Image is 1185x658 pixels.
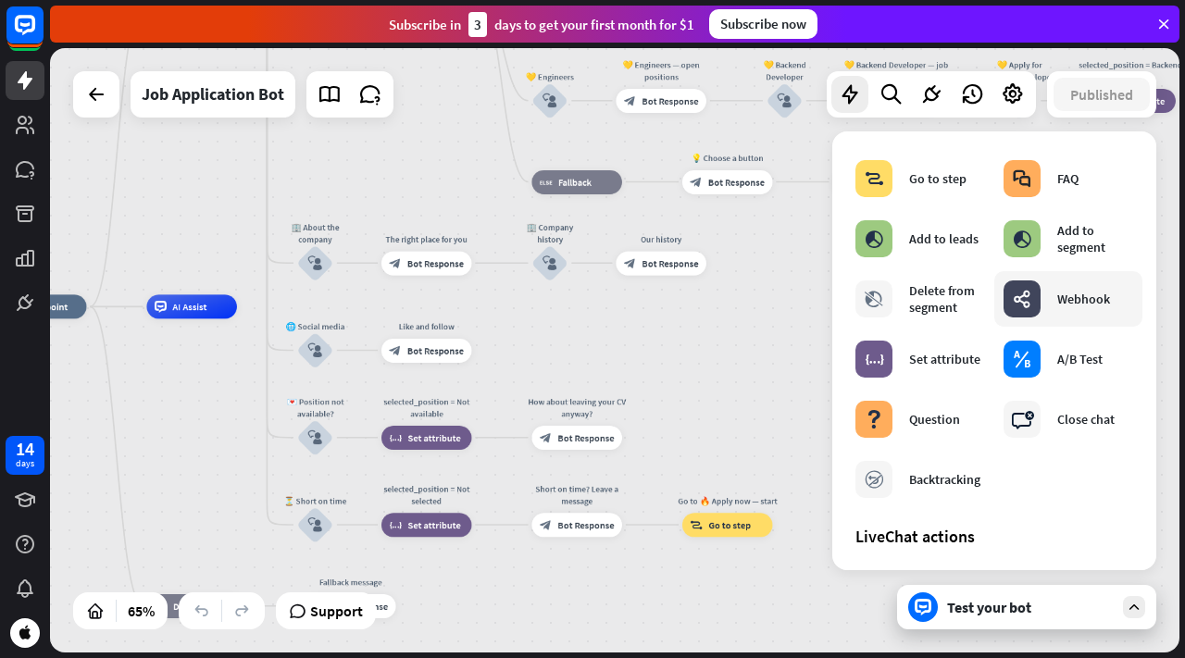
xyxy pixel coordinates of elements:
[372,395,480,419] div: selected_position = Not available
[16,457,34,470] div: days
[557,519,614,531] span: Bot Response
[909,351,980,367] div: Set attribute
[865,230,883,248] i: block_add_to_segment
[865,410,883,428] i: block_question
[709,519,752,531] span: Go to step
[468,12,487,37] div: 3
[279,221,351,245] div: 🏢 About the company
[372,320,480,332] div: Like and follow
[331,600,388,612] span: Bot Response
[909,411,960,428] div: Question
[279,495,351,507] div: ⏳ Short on time
[909,282,985,316] div: Delete from segment
[173,600,237,612] span: Default fallback
[1013,350,1031,368] i: block_ab_testing
[310,596,363,626] span: Support
[909,471,980,488] div: Backtracking
[372,483,480,507] div: selected_position = Not selected
[523,395,631,419] div: How about leaving your CV anyway?
[15,7,70,63] button: Open LiveChat chat widget
[142,71,284,118] div: Job Application Bot
[673,495,781,507] div: Go to 🔥 Apply now — start
[1057,291,1110,307] div: Webhook
[624,257,636,269] i: block_bot_response
[642,257,698,269] span: Bot Response
[1013,230,1031,248] i: block_add_to_segment
[540,519,552,531] i: block_bot_response
[1057,170,1079,187] div: FAQ
[122,596,160,626] div: 65%
[308,517,323,532] i: block_user_input
[372,233,480,245] div: The right place for you
[308,343,323,358] i: block_user_input
[407,344,464,356] span: Bot Response
[909,230,979,247] div: Add to leads
[673,152,781,164] div: 💡 Choose a button
[389,431,402,443] i: block_set_attribute
[1077,58,1185,82] div: selected_position = Backend Developer
[308,430,323,445] i: block_user_input
[408,519,461,531] span: Set attribute
[748,58,820,82] div: 💛 Backend Developer
[690,519,703,531] i: block_goto
[947,598,1114,616] div: Test your bot
[624,94,636,106] i: block_bot_response
[607,58,716,82] div: 💛 Engineers — open positions
[778,93,792,108] i: block_user_input
[543,255,557,270] i: block_user_input
[408,431,461,443] span: Set attribute
[983,58,1055,82] div: 💛 Apply for Backend Developer
[865,470,884,489] i: block_backtracking
[558,176,592,188] span: Fallback
[1057,351,1103,367] div: A/B Test
[389,519,402,531] i: block_set_attribute
[543,93,557,108] i: block_user_input
[824,152,932,164] div: Go to 🙌 Departments
[155,600,168,612] i: block_fallback
[1112,94,1165,106] span: Set attribute
[1013,169,1031,188] i: block_faq
[23,301,69,313] span: Start point
[523,483,631,507] div: Short on time? Leave a message
[296,576,405,588] div: Fallback message
[842,58,950,82] div: 💛 Backend Developer — job offer
[865,350,884,368] i: block_set_attribute
[708,176,765,188] span: Bot Response
[855,526,1133,547] div: LiveChat actions
[1057,411,1115,428] div: Close chat
[642,94,698,106] span: Bot Response
[308,255,323,270] i: block_user_input
[389,344,401,356] i: block_bot_response
[389,12,694,37] div: Subscribe in days to get your first month for $1
[6,436,44,475] a: 14 days
[1013,290,1031,308] i: webhooks
[909,170,967,187] div: Go to step
[16,441,34,457] div: 14
[557,431,614,443] span: Bot Response
[607,233,716,245] div: Our history
[709,9,817,39] div: Subscribe now
[690,176,702,188] i: block_bot_response
[540,176,553,188] i: block_fallback
[172,301,206,313] span: AI Assist
[514,221,586,245] div: 🏢 Company history
[279,395,351,419] div: 💌 Position not available?
[865,290,883,308] i: block_delete_from_segment
[1054,78,1150,111] button: Published
[389,257,401,269] i: block_bot_response
[1011,410,1034,428] i: block_close_chat
[1057,222,1133,255] div: Add to segment
[279,320,351,332] div: 🌐 Social media
[514,70,586,82] div: 💛 Engineers
[865,169,884,188] i: block_goto
[407,257,464,269] span: Bot Response
[540,431,552,443] i: block_bot_response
